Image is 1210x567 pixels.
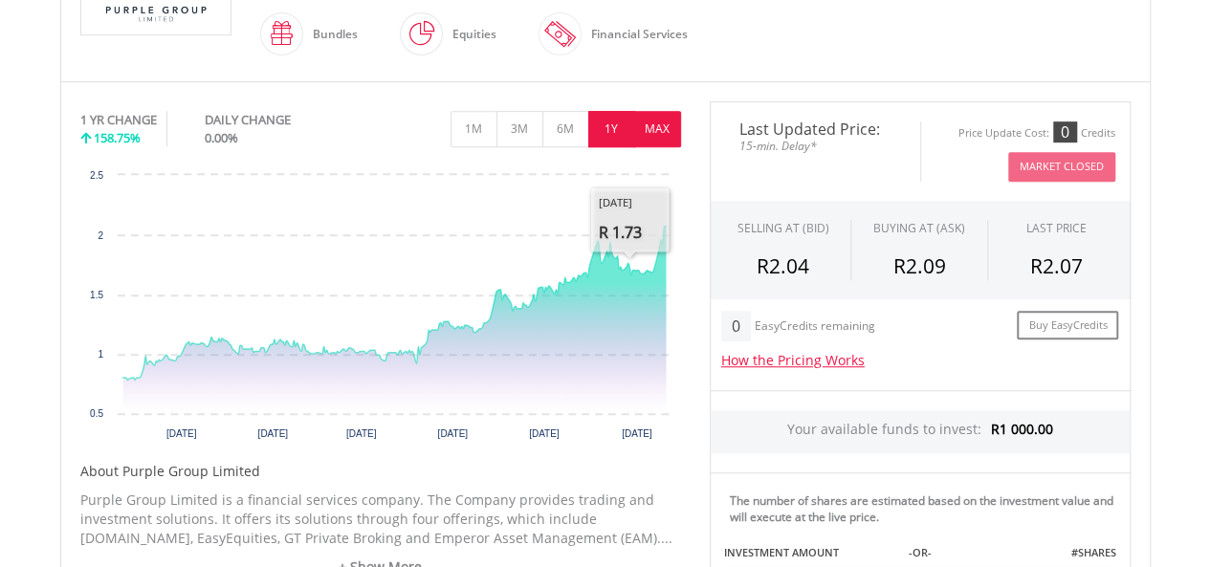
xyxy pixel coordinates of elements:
[634,111,681,147] button: MAX
[257,428,288,439] text: [DATE]
[757,252,809,279] span: R2.04
[443,11,496,57] div: Equities
[98,230,103,241] text: 2
[80,165,681,452] svg: Interactive chart
[730,492,1122,525] div: The number of shares are estimated based on the investment value and will execute at the live price.
[80,165,681,452] div: Chart. Highcharts interactive chart.
[892,252,945,279] span: R2.09
[711,410,1130,453] div: Your available funds to invest:
[90,408,103,419] text: 0.5
[529,428,560,439] text: [DATE]
[437,428,468,439] text: [DATE]
[542,111,589,147] button: 6M
[451,111,497,147] button: 1M
[724,545,839,560] label: INVESTMENT AMOUNT
[725,121,906,137] span: Last Updated Price:
[991,420,1053,438] span: R1 000.00
[721,311,751,341] div: 0
[1008,152,1115,182] button: Market Closed
[496,111,543,147] button: 3M
[1081,126,1115,141] div: Credits
[90,170,103,181] text: 2.5
[755,319,875,336] div: EasyCredits remaining
[1026,220,1087,236] div: LAST PRICE
[908,545,931,560] label: -OR-
[1030,252,1083,279] span: R2.07
[873,220,965,236] span: BUYING AT (ASK)
[80,462,681,481] h5: About Purple Group Limited
[721,351,865,369] a: How the Pricing Works
[588,111,635,147] button: 1Y
[166,428,197,439] text: [DATE]
[582,11,688,57] div: Financial Services
[205,111,355,129] div: DAILY CHANGE
[725,137,906,155] span: 15-min. Delay*
[205,129,238,146] span: 0.00%
[958,126,1049,141] div: Price Update Cost:
[94,129,141,146] span: 158.75%
[737,220,828,236] div: SELLING AT (BID)
[622,428,652,439] text: [DATE]
[80,111,157,129] div: 1 YR CHANGE
[303,11,358,57] div: Bundles
[345,428,376,439] text: [DATE]
[1053,121,1077,142] div: 0
[1070,545,1115,560] label: #SHARES
[80,491,681,548] p: Purple Group Limited is a financial services company. The Company provides trading and investment...
[1017,311,1118,340] a: Buy EasyCredits
[98,349,103,360] text: 1
[90,290,103,300] text: 1.5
